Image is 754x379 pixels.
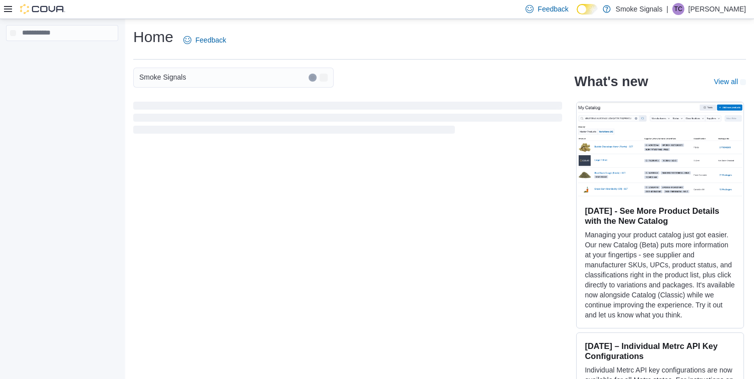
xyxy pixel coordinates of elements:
p: Managing your product catalog just got easier. Our new Catalog (Beta) puts more information at yo... [585,230,735,320]
h3: [DATE] – Individual Metrc API Key Configurations [585,341,735,361]
h2: What's new [574,74,648,90]
span: Feedback [195,35,226,45]
button: Clear input [309,74,317,82]
span: Feedback [538,4,568,14]
button: Open list of options [320,74,328,82]
p: [PERSON_NAME] [688,3,746,15]
span: TC [674,3,682,15]
h1: Home [133,27,173,47]
svg: External link [740,79,746,85]
h3: [DATE] - See More Product Details with the New Catalog [585,206,735,226]
a: View allExternal link [714,78,746,86]
span: Loading [133,104,562,136]
p: Smoke Signals [616,3,662,15]
span: Smoke Signals [139,71,186,83]
nav: Complex example [6,43,118,67]
p: | [666,3,668,15]
img: Cova [20,4,65,14]
input: Dark Mode [577,4,598,15]
a: Feedback [179,30,230,50]
div: Tory Chickite [672,3,684,15]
